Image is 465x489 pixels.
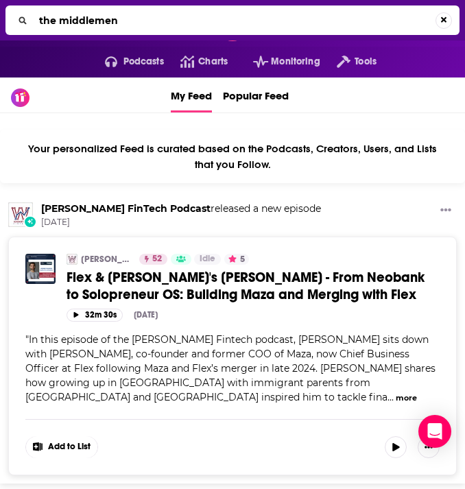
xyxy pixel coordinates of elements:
img: Flex & Maza's Robbie Figueroa - From Neobank to Solopreneur OS: Building Maza and Merging with Flex [25,254,56,284]
button: open menu [237,51,320,73]
span: My Feed [171,80,212,110]
div: [DATE] [134,310,158,320]
a: Wharton FinTech Podcast [41,202,211,215]
button: open menu [88,51,164,73]
span: 52 [152,252,162,266]
span: Charts [198,52,228,71]
button: more [396,392,417,404]
a: Flex & [PERSON_NAME]'s [PERSON_NAME] - From Neobank to Solopreneur OS: Building Maza and Merging ... [67,269,440,303]
div: Search... [5,5,460,35]
a: Popular Feed [223,77,289,112]
a: My Feed [171,77,212,112]
a: Charts [164,51,228,73]
div: New Episode [23,215,36,228]
span: In this episode of the [PERSON_NAME] Fintech podcast, [PERSON_NAME] sits down with [PERSON_NAME],... [25,333,436,403]
button: open menu [320,51,377,73]
button: Show More Button [435,202,457,219]
span: Tools [355,52,377,71]
span: [DATE] [41,217,321,228]
button: Show More Button [418,436,440,458]
input: Search... [34,10,436,32]
span: Monitoring [271,52,320,71]
button: 32m 30s [67,309,123,322]
span: ... [387,391,394,403]
span: Add to List [48,442,91,452]
span: Idle [200,252,215,266]
a: 52 [139,254,167,265]
span: Popular Feed [223,80,289,110]
img: Wharton FinTech Podcast [67,254,77,265]
img: Wharton FinTech Podcast [8,202,33,227]
button: 5 [224,254,249,265]
button: Show More Button [26,436,97,458]
a: [PERSON_NAME] FinTech Podcast [81,254,130,265]
span: " [25,333,436,403]
span: Podcasts [123,52,164,71]
a: Idle [194,254,221,265]
span: Flex & [PERSON_NAME]'s [PERSON_NAME] - From Neobank to Solopreneur OS: Building Maza and Merging ... [67,269,425,303]
div: Open Intercom Messenger [418,415,451,448]
h3: released a new episode [41,202,321,215]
